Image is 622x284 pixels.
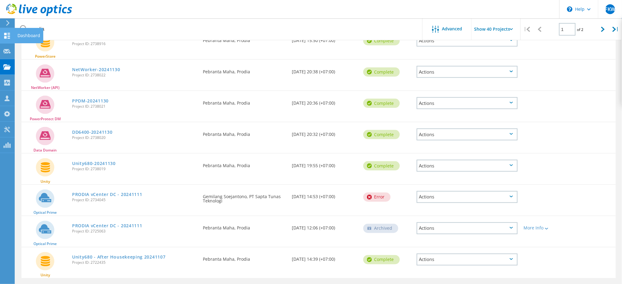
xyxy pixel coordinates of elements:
[72,130,113,134] a: DD6400-20241130
[417,97,518,109] div: Actions
[72,67,120,72] a: NetWorker-20241130
[200,60,289,80] div: Pebranta Maha, Prodia
[33,242,57,246] span: Optical Prime
[200,185,289,209] div: Gemilang Soejantono, PT Sapta Tunas Teknologi
[289,91,360,111] div: [DATE] 20:36 (+07:00)
[200,122,289,143] div: Pebranta Maha, Prodia
[35,55,56,58] span: PowerStore
[72,161,116,166] a: Unity680-20241130
[72,167,197,171] span: Project ID: 2738019
[72,136,197,140] span: Project ID: 2738020
[72,105,197,108] span: Project ID: 2738021
[200,154,289,174] div: Pebranta Maha, Prodia
[417,160,518,172] div: Actions
[30,117,61,121] span: PowerProtect DM
[6,13,72,17] a: Live Optics Dashboard
[417,129,518,140] div: Actions
[417,66,518,78] div: Actions
[417,191,518,203] div: Actions
[72,224,142,228] a: PRODIA vCenter DC - 20241111
[72,99,109,103] a: PPDM-20241130
[417,222,518,234] div: Actions
[363,130,400,139] div: Complete
[289,248,360,268] div: [DATE] 14:39 (+07:00)
[524,226,565,230] div: More Info
[72,198,197,202] span: Project ID: 2734045
[289,122,360,143] div: [DATE] 20:32 (+07:00)
[31,86,60,90] span: NetWorker (API)
[363,255,400,264] div: Complete
[72,42,197,46] span: Project ID: 2738916
[41,274,50,277] span: Unity
[72,193,142,197] a: PRODIA vCenter DC - 20241111
[577,27,584,32] span: of 2
[72,73,197,77] span: Project ID: 2738022
[363,67,400,77] div: Complete
[289,60,360,80] div: [DATE] 20:38 (+07:00)
[33,211,57,215] span: Optical Prime
[417,254,518,266] div: Actions
[200,91,289,111] div: Pebranta Maha, Prodia
[200,216,289,236] div: Pebranta Maha, Prodia
[363,224,398,233] div: Archived
[17,33,40,38] div: Dashboard
[567,6,573,12] svg: \n
[521,18,533,40] div: |
[15,18,423,40] input: Search projects by name, owner, ID, company, etc
[363,161,400,171] div: Complete
[442,27,462,31] span: Advanced
[33,148,57,152] span: Data Domain
[363,99,400,108] div: Complete
[289,216,360,236] div: [DATE] 12:06 (+07:00)
[200,248,289,268] div: Pebranta Maha, Prodia
[289,154,360,174] div: [DATE] 19:55 (+07:00)
[363,193,391,202] div: Error
[289,185,360,205] div: [DATE] 14:53 (+07:00)
[72,230,197,233] span: Project ID: 2725063
[609,18,622,40] div: |
[605,7,615,12] span: FKW
[72,255,166,259] a: Unity680 - After Housekeeping 20241107
[41,180,50,183] span: Unity
[72,261,197,265] span: Project ID: 2722435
